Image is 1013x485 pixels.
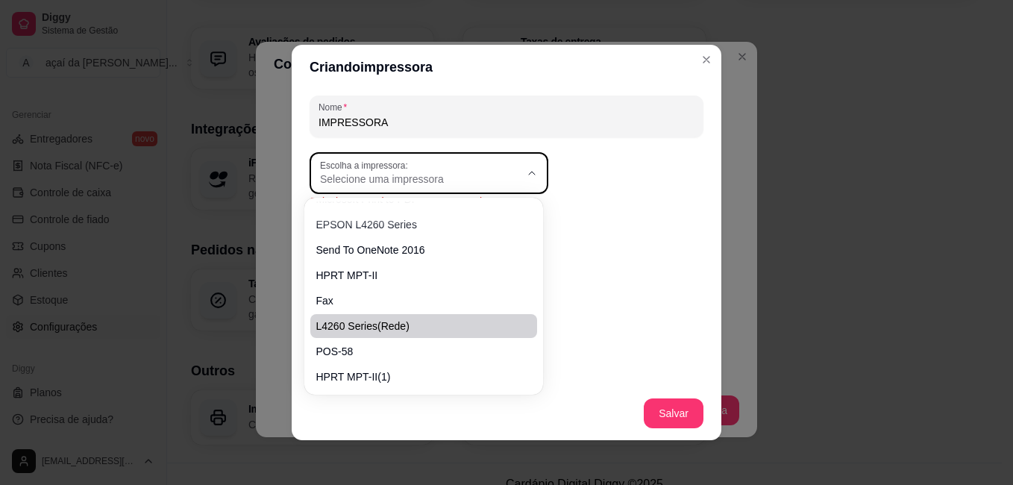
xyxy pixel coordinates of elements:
span: L4260 Series(Rede) [316,319,516,334]
span: EPSON L4260 Series [316,217,516,232]
span: HPRT MPT-II [316,268,516,283]
span: HPRT MPT-II(1) [316,369,516,384]
button: Close [694,48,718,72]
span: Send To OneNote 2016 [316,242,516,257]
button: Salvar [644,398,703,428]
header: Criando impressora [292,45,721,90]
label: Escolha a impressora: [320,159,413,172]
span: Fax [316,293,516,308]
label: Nome [319,101,352,113]
input: Nome [319,115,694,130]
span: POS-58 [316,344,516,359]
span: Selecione uma impressora [320,172,520,187]
p: Selecione uma impressora para continuar [310,194,703,209]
